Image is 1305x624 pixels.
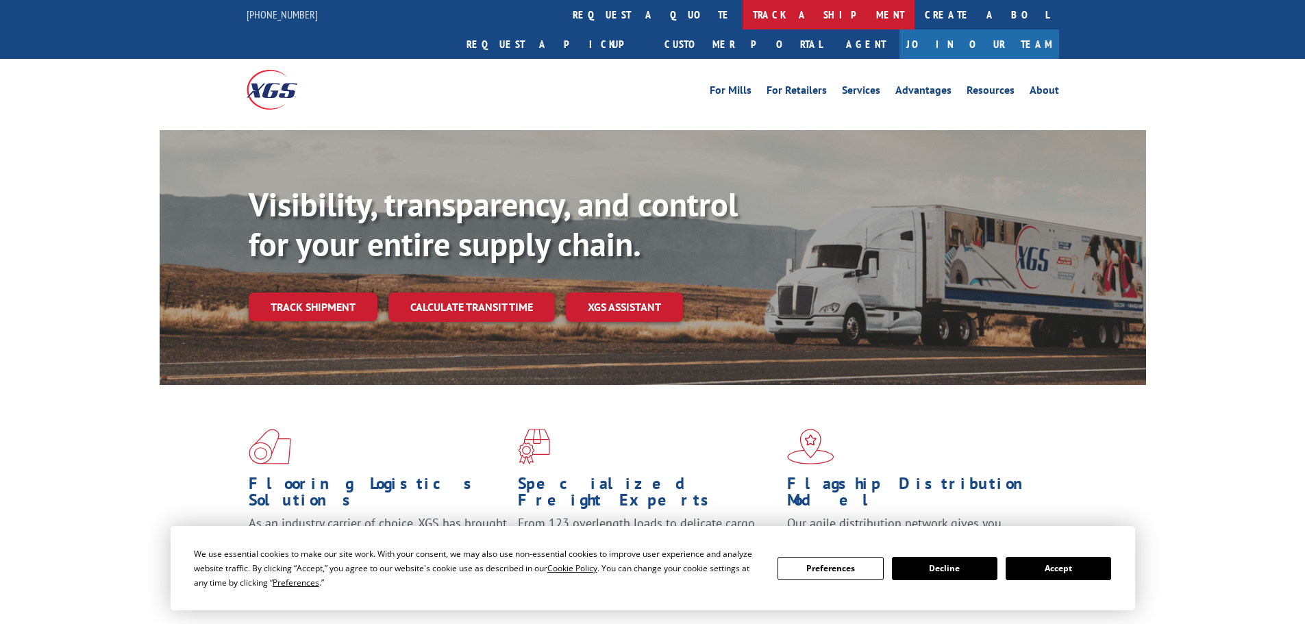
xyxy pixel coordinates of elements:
a: For Mills [710,85,751,100]
button: Accept [1006,557,1111,580]
p: From 123 overlength loads to delicate cargo, our experienced staff knows the best way to move you... [518,515,777,576]
img: xgs-icon-focused-on-flooring-red [518,429,550,464]
a: Advantages [895,85,952,100]
button: Preferences [778,557,883,580]
b: Visibility, transparency, and control for your entire supply chain. [249,183,738,265]
h1: Flagship Distribution Model [787,475,1046,515]
span: As an industry carrier of choice, XGS has brought innovation and dedication to flooring logistics... [249,515,507,564]
a: Resources [967,85,1015,100]
a: Track shipment [249,292,377,321]
img: xgs-icon-total-supply-chain-intelligence-red [249,429,291,464]
a: XGS ASSISTANT [566,292,683,322]
a: For Retailers [767,85,827,100]
a: About [1030,85,1059,100]
a: Calculate transit time [388,292,555,322]
span: Preferences [273,577,319,588]
button: Decline [892,557,997,580]
a: Customer Portal [654,29,832,59]
a: Join Our Team [899,29,1059,59]
a: [PHONE_NUMBER] [247,8,318,21]
a: Services [842,85,880,100]
img: xgs-icon-flagship-distribution-model-red [787,429,834,464]
span: Our agile distribution network gives you nationwide inventory management on demand. [787,515,1039,547]
h1: Specialized Freight Experts [518,475,777,515]
div: We use essential cookies to make our site work. With your consent, we may also use non-essential ... [194,547,761,590]
a: Request a pickup [456,29,654,59]
div: Cookie Consent Prompt [171,526,1135,610]
span: Cookie Policy [547,562,597,574]
h1: Flooring Logistics Solutions [249,475,508,515]
a: Agent [832,29,899,59]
